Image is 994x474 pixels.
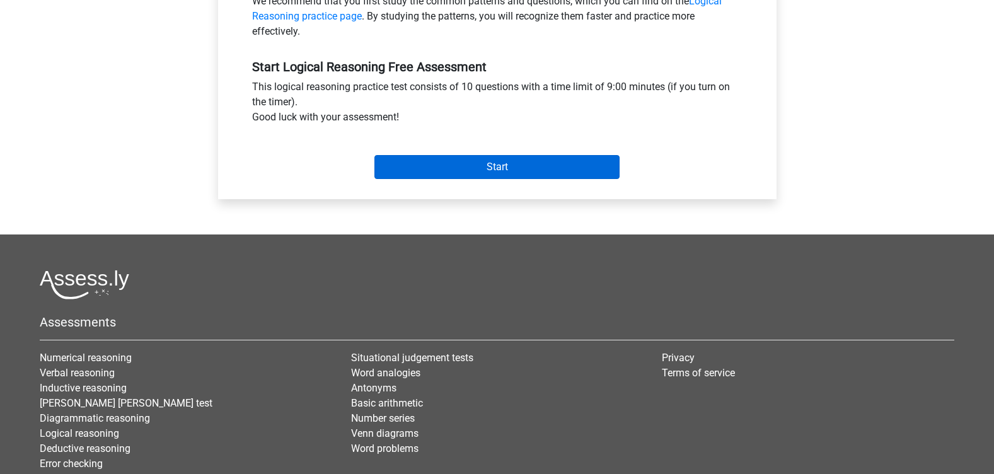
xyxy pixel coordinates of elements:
[40,352,132,364] a: Numerical reasoning
[351,367,420,379] a: Word analogies
[252,59,743,74] h5: Start Logical Reasoning Free Assessment
[662,352,695,364] a: Privacy
[40,458,103,470] a: Error checking
[40,397,212,409] a: [PERSON_NAME] [PERSON_NAME] test
[351,382,396,394] a: Antonyms
[351,352,473,364] a: Situational judgement tests
[374,155,620,179] input: Start
[40,427,119,439] a: Logical reasoning
[40,270,129,299] img: Assessly logo
[351,397,423,409] a: Basic arithmetic
[40,382,127,394] a: Inductive reasoning
[40,442,130,454] a: Deductive reasoning
[40,315,954,330] h5: Assessments
[243,79,752,130] div: This logical reasoning practice test consists of 10 questions with a time limit of 9:00 minutes (...
[351,427,419,439] a: Venn diagrams
[662,367,735,379] a: Terms of service
[351,442,419,454] a: Word problems
[351,412,415,424] a: Number series
[40,412,150,424] a: Diagrammatic reasoning
[40,367,115,379] a: Verbal reasoning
